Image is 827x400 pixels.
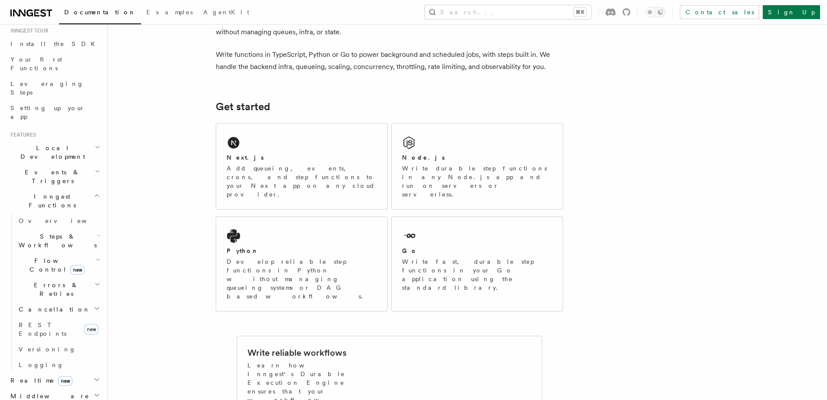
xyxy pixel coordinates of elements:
[645,7,666,17] button: Toggle dark mode
[146,9,193,16] span: Examples
[7,192,94,210] span: Inngest Functions
[216,14,563,38] p: Inngest is an event-driven durable execution platform that allows you to run fast, reliable code ...
[763,5,820,19] a: Sign Up
[7,376,72,385] span: Realtime
[227,246,259,255] h2: Python
[10,80,84,96] span: Leveraging Steps
[15,281,94,298] span: Errors & Retries
[19,217,108,224] span: Overview
[19,346,76,353] span: Versioning
[70,265,85,275] span: new
[7,131,36,138] span: Features
[7,373,102,388] button: Realtimenew
[402,257,552,292] p: Write fast, durable step functions in your Go application using the standard library.
[15,317,102,341] a: REST Endpointsnew
[15,229,102,253] button: Steps & Workflows
[7,52,102,76] a: Your first Functions
[216,101,270,113] a: Get started
[216,49,563,73] p: Write functions in TypeScript, Python or Go to power background and scheduled jobs, with steps bu...
[15,341,102,357] a: Versioning
[402,246,418,255] h2: Go
[10,56,62,72] span: Your first Functions
[7,140,102,164] button: Local Development
[7,100,102,125] a: Setting up your app
[15,213,102,229] a: Overview
[15,253,102,277] button: Flow Controlnew
[402,153,445,162] h2: Node.js
[15,357,102,373] a: Logging
[7,76,102,100] a: Leveraging Steps
[141,3,198,23] a: Examples
[7,164,102,189] button: Events & Triggers
[680,5,759,19] a: Contact sales
[59,3,141,24] a: Documentation
[7,144,95,161] span: Local Development
[7,27,49,34] span: Inngest tour
[391,216,563,311] a: GoWrite fast, durable step functions in your Go application using the standard library.
[7,168,95,185] span: Events & Triggers
[10,105,85,120] span: Setting up your app
[7,213,102,373] div: Inngest Functions
[247,347,346,359] h2: Write reliable workflows
[15,232,97,249] span: Steps & Workflows
[203,9,249,16] span: AgentKit
[227,153,264,162] h2: Next.js
[15,305,90,314] span: Cancellation
[19,361,64,368] span: Logging
[227,164,377,199] p: Add queueing, events, crons, and step functions to your Next app on any cloud provider.
[7,36,102,52] a: Install the SDK
[391,123,563,210] a: Node.jsWrite durable step functions in any Node.js app and run on servers or serverless.
[15,256,96,274] span: Flow Control
[7,189,102,213] button: Inngest Functions
[198,3,254,23] a: AgentKit
[216,123,388,210] a: Next.jsAdd queueing, events, crons, and step functions to your Next app on any cloud provider.
[64,9,136,16] span: Documentation
[84,324,99,334] span: new
[425,5,591,19] button: Search...⌘K
[574,8,586,16] kbd: ⌘K
[15,277,102,302] button: Errors & Retries
[216,216,388,311] a: PythonDevelop reliable step functions in Python without managing queueing systems or DAG based wo...
[15,302,102,317] button: Cancellation
[58,376,72,386] span: new
[19,321,66,337] span: REST Endpoints
[10,40,100,47] span: Install the SDK
[402,164,552,199] p: Write durable step functions in any Node.js app and run on servers or serverless.
[227,257,377,301] p: Develop reliable step functions in Python without managing queueing systems or DAG based workflows.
